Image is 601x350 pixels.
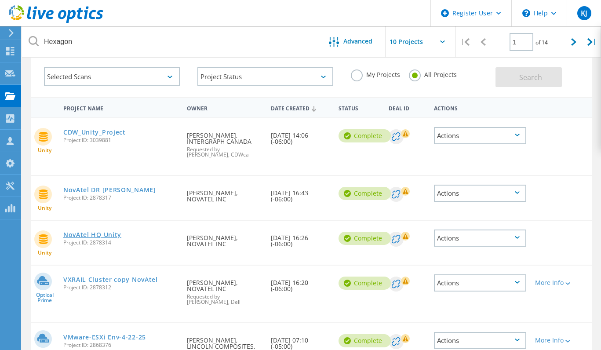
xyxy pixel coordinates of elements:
[9,18,103,25] a: Live Optics Dashboard
[38,205,51,211] span: Unity
[266,221,334,256] div: [DATE] 16:26 (-06:00)
[339,232,391,245] div: Complete
[339,129,391,142] div: Complete
[197,67,333,86] div: Project Status
[182,266,267,314] div: [PERSON_NAME], NOVATEL INC
[31,292,59,303] span: Optical Prime
[535,39,548,46] span: of 14
[535,337,571,343] div: More Info
[266,176,334,211] div: [DATE] 16:43 (-06:00)
[187,294,262,305] span: Requested by [PERSON_NAME], Dell
[434,230,526,247] div: Actions
[384,99,429,116] div: Deal Id
[63,240,178,245] span: Project ID: 2878314
[430,99,531,116] div: Actions
[434,332,526,349] div: Actions
[334,99,385,116] div: Status
[63,138,178,143] span: Project ID: 3039881
[44,67,180,86] div: Selected Scans
[434,274,526,292] div: Actions
[63,187,156,193] a: NovAtel DR [PERSON_NAME]
[182,176,267,211] div: [PERSON_NAME], NOVATEL INC
[22,26,316,57] input: Search projects by name, owner, ID, company, etc
[339,277,391,290] div: Complete
[38,148,51,153] span: Unity
[63,277,158,283] a: VXRAIL Cluster copy NovAtel
[351,69,400,78] label: My Projects
[63,343,178,348] span: Project ID: 2868376
[535,280,571,286] div: More Info
[522,9,530,17] svg: \n
[187,147,262,157] span: Requested by [PERSON_NAME], CDWca
[63,334,146,340] a: VMware-ESXi Env-4-22-25
[182,221,267,256] div: [PERSON_NAME], NOVATEL INC
[63,195,178,201] span: Project ID: 2878317
[266,99,334,116] div: Date Created
[182,118,267,166] div: [PERSON_NAME], INTERGRAPH CANADA
[343,38,372,44] span: Advanced
[409,69,457,78] label: All Projects
[495,67,562,87] button: Search
[519,73,542,82] span: Search
[63,285,178,290] span: Project ID: 2878312
[63,232,121,238] a: NovAtel HQ Unity
[434,127,526,144] div: Actions
[63,129,126,135] a: CDW_Unity_Project
[581,10,587,17] span: KJ
[456,26,474,58] div: |
[266,266,334,301] div: [DATE] 16:20 (-06:00)
[434,185,526,202] div: Actions
[182,99,267,116] div: Owner
[38,250,51,255] span: Unity
[339,187,391,200] div: Complete
[339,334,391,347] div: Complete
[59,99,182,116] div: Project Name
[266,118,334,153] div: [DATE] 14:06 (-06:00)
[583,26,601,58] div: |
